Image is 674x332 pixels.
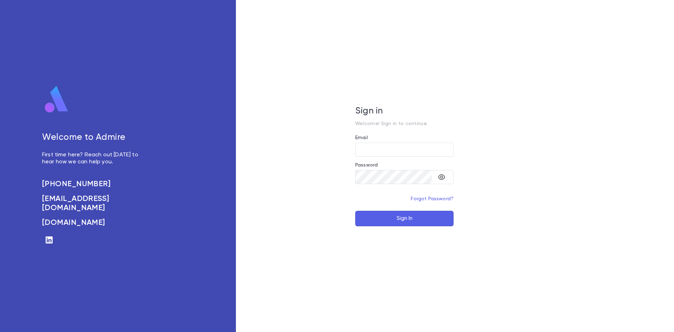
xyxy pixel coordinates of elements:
button: toggle password visibility [435,170,449,184]
a: [PHONE_NUMBER] [42,180,146,189]
a: Forgot Password? [411,196,454,201]
img: logo [42,85,71,113]
label: Password [355,162,378,168]
button: Sign In [355,211,454,226]
h5: Welcome to Admire [42,132,146,143]
a: [DOMAIN_NAME] [42,218,146,227]
label: Email [355,135,368,141]
p: First time here? Reach out [DATE] to hear how we can help you. [42,151,146,165]
h5: Sign in [355,106,454,117]
p: Welcome! Sign in to continue. [355,121,454,126]
a: [EMAIL_ADDRESS][DOMAIN_NAME] [42,194,146,213]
